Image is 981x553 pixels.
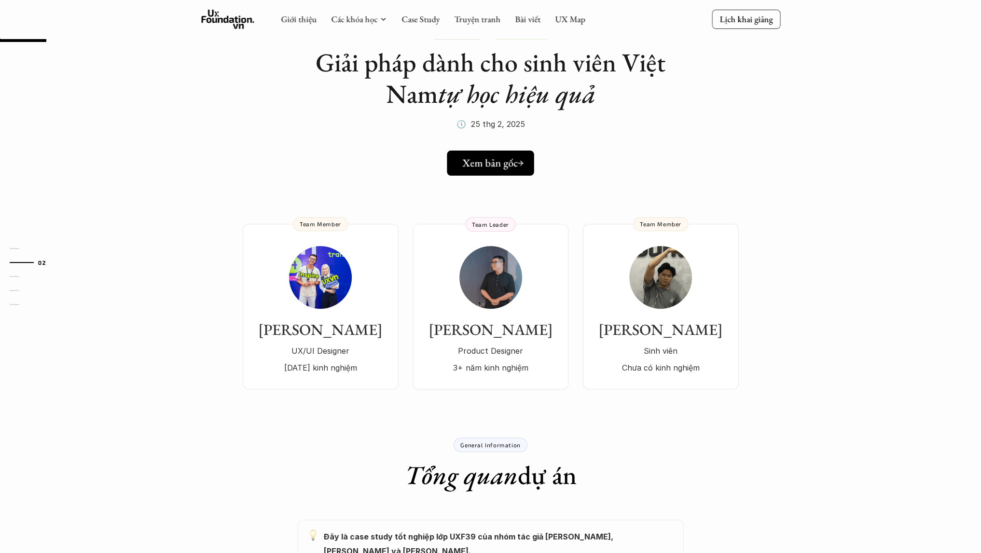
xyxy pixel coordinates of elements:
h1: dự án [405,459,577,491]
strong: 02 [38,259,46,266]
h1: Giải pháp dành cho sinh viên Việt Nam [298,47,684,110]
h3: [PERSON_NAME] [423,320,559,339]
h3: [PERSON_NAME] [252,320,389,339]
a: [PERSON_NAME]UX/UI Designer[DATE] kinh nghiệmTeam Member [243,224,399,389]
a: 02 [10,257,55,268]
a: Lịch khai giảng [712,10,780,28]
p: UX/UI Designer [252,344,389,358]
em: tự học hiệu quả [438,77,595,111]
h5: Xem bản gốc [462,157,518,169]
a: [PERSON_NAME]Sinh viênChưa có kinh nghiệmTeam Member [583,224,739,389]
a: Giới thiệu [281,14,317,25]
p: Lịch khai giảng [719,14,773,25]
p: Team Member [300,221,341,227]
p: Sinh viên [593,344,729,358]
a: Bài viết [515,14,540,25]
p: Product Designer [423,344,559,358]
p: Chưa có kinh nghiệm [593,360,729,375]
p: Team Member [640,221,681,227]
a: [PERSON_NAME]Product Designer3+ năm kinh nghiệmTeam Leader [413,224,568,389]
a: Các khóa học [331,14,377,25]
a: UX Map [555,14,585,25]
p: 🕔 25 thg 2, 2025 [456,117,525,131]
h3: [PERSON_NAME] [593,320,729,339]
p: General Information [460,442,520,448]
p: [DATE] kinh nghiệm [252,360,389,375]
a: Truyện tranh [454,14,500,25]
p: Team Leader [472,221,509,228]
a: Case Study [401,14,440,25]
em: Tổng quan [405,458,518,492]
a: Xem bản gốc [447,151,534,176]
p: 3+ năm kinh nghiệm [423,360,559,375]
